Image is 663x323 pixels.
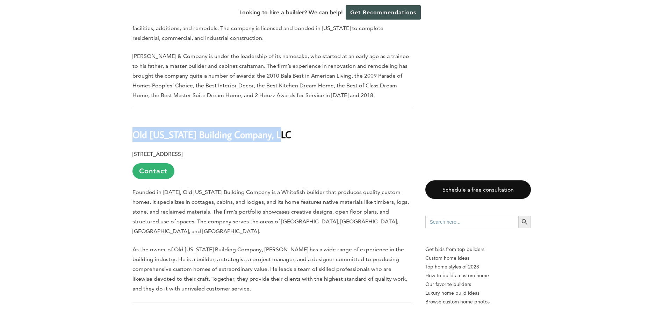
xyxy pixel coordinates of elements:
[132,163,174,179] a: Contact
[425,280,531,289] a: Our favorite builders
[425,263,531,271] a: Top home styles of 2023
[132,53,409,99] span: [PERSON_NAME] & Company is under the leadership of its namesake, who started at an early age as a...
[346,5,421,20] a: Get Recommendations
[132,246,407,292] span: As the owner of Old [US_STATE] Building Company, [PERSON_NAME] has a wide range of experience in ...
[132,151,182,157] b: [STREET_ADDRESS]
[425,216,518,228] input: Search here...
[521,218,528,226] svg: Search
[425,180,531,199] a: Schedule a free consultation
[425,289,531,297] a: Luxury home build ideas
[425,297,531,306] a: Browse custom home photos
[425,245,531,254] p: Get bids from top builders
[132,128,291,141] b: Old [US_STATE] Building Company, LLC
[425,271,531,280] a: How to build a custom home
[132,189,409,235] span: Founded in [DATE], Old [US_STATE] Building Company is a Whitefish builder that produces quality c...
[425,254,531,263] a: Custom home ideas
